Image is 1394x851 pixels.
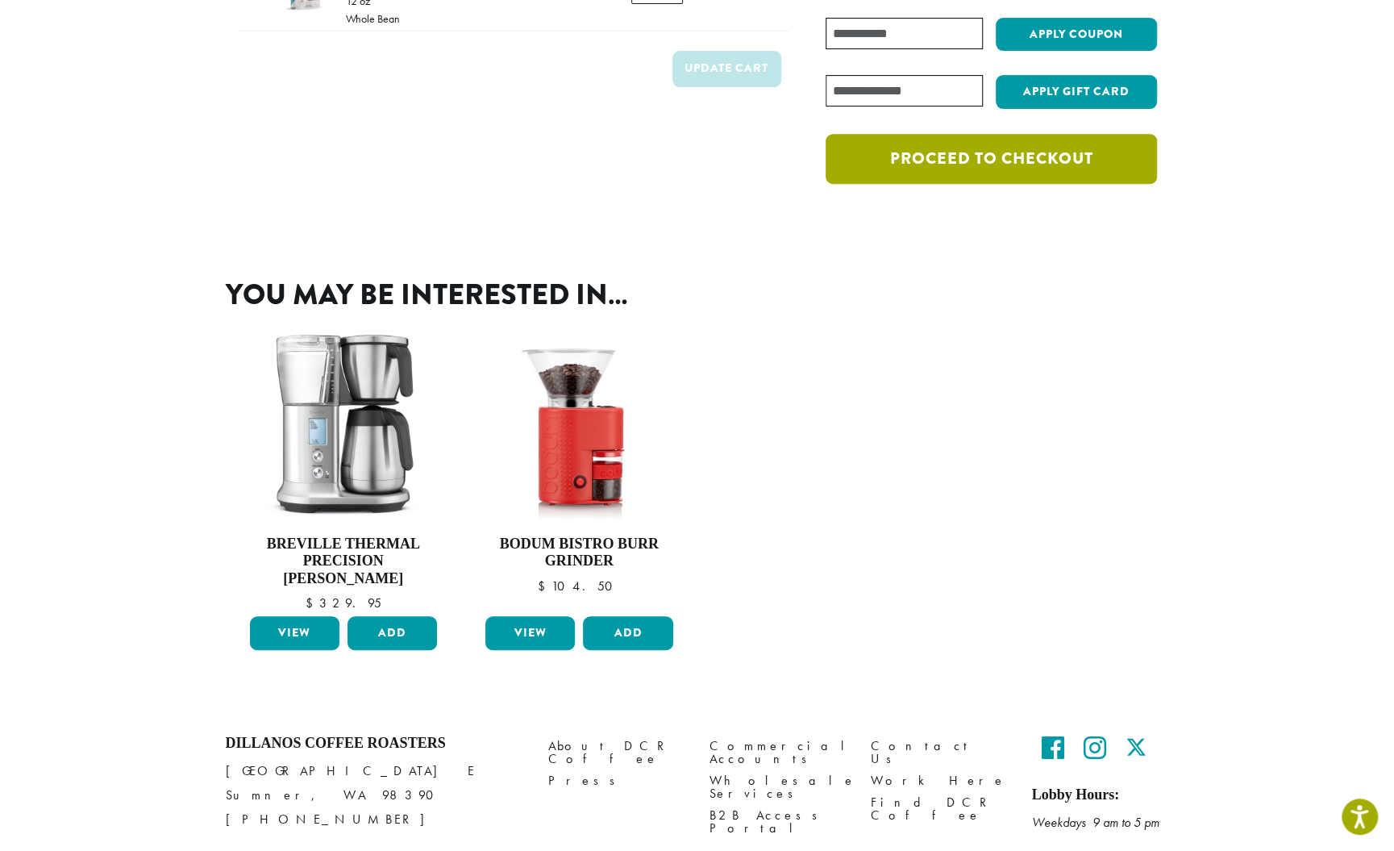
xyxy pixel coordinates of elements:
[548,770,685,792] a: Press
[250,616,339,650] a: View
[346,13,400,24] p: Whole Bean
[226,759,524,832] p: [GEOGRAPHIC_DATA] E Sumner, WA 98390 [PHONE_NUMBER]
[538,578,620,594] bdi: 104.50
[672,51,781,87] button: Update cart
[306,594,381,611] bdi: 329.95
[1032,786,1169,804] h5: Lobby Hours:
[1032,814,1159,831] em: Weekdays 9 am to 5 pm
[548,735,685,770] a: About DCR Coffee
[871,770,1008,792] a: Work Here
[226,735,524,753] h4: Dillanos Coffee Roasters
[538,578,551,594] span: $
[709,805,847,840] a: B2B Access Portal
[871,735,1008,770] a: Contact Us
[347,616,437,650] button: Add
[306,594,319,611] span: $
[496,327,662,523] img: B_10903-04.jpg
[246,536,442,588] h4: Breville Thermal Precision [PERSON_NAME]
[996,18,1157,51] button: Apply coupon
[583,616,672,650] button: Add
[709,770,847,805] a: Wholesale Services
[996,75,1157,109] button: Apply Gift Card
[481,327,677,610] a: Bodum Bistro Burr Grinder $104.50
[826,134,1156,184] a: Proceed to checkout
[481,536,677,570] h4: Bodum Bistro Burr Grinder
[246,327,442,610] a: Breville Thermal Precision [PERSON_NAME] $329.95
[871,792,1008,827] a: Find DCR Coffee
[709,735,847,770] a: Commercial Accounts
[485,616,575,650] a: View
[226,277,1169,312] h2: You may be interested in…
[246,327,442,523] img: Breville-Precision-Brewer-unit.jpg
